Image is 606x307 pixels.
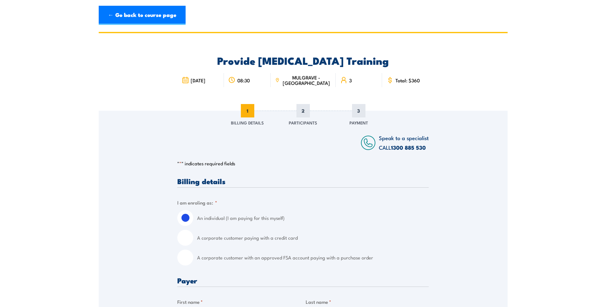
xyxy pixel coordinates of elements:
label: A corporate customer paying with a credit card [197,230,429,246]
span: 3 [352,104,365,117]
span: 08:30 [237,78,250,83]
span: Speak to a specialist CALL [379,134,429,151]
h3: Billing details [177,177,429,185]
span: Participants [289,119,317,126]
span: 3 [349,78,352,83]
span: 2 [296,104,310,117]
span: 1 [241,104,254,117]
a: 1300 885 530 [391,143,426,152]
label: First name [177,298,301,305]
span: Total: $360 [395,78,420,83]
h2: Provide [MEDICAL_DATA] Training [177,56,429,65]
label: An individual (I am paying for this myself) [197,210,429,226]
h3: Payer [177,277,429,284]
span: Billing Details [231,119,264,126]
label: A corporate customer with an approved FSA account paying with a purchase order [197,250,429,266]
legend: I am enroling as: [177,199,217,206]
span: Payment [349,119,368,126]
p: " " indicates required fields [177,160,429,167]
span: [DATE] [191,78,205,83]
span: MULGRAVE - [GEOGRAPHIC_DATA] [281,75,331,86]
label: Last name [306,298,429,305]
a: ← Go back to course page [99,6,186,25]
